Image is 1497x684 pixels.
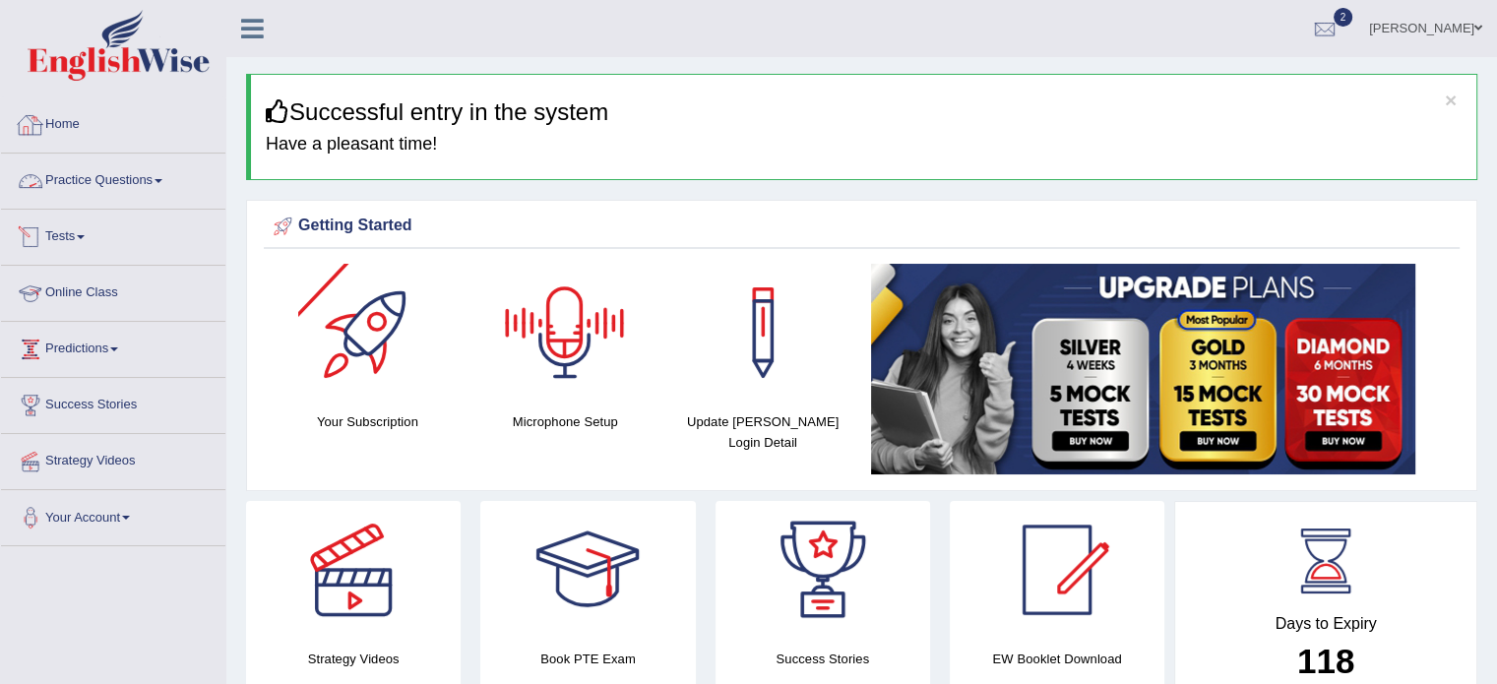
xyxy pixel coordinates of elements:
[1,434,225,483] a: Strategy Videos
[950,649,1164,669] h4: EW Booklet Download
[1334,8,1353,27] span: 2
[1197,615,1455,633] h4: Days to Expiry
[266,99,1462,125] h3: Successful entry in the system
[674,411,852,453] h4: Update [PERSON_NAME] Login Detail
[266,135,1462,155] h4: Have a pleasant time!
[1,322,225,371] a: Predictions
[1445,90,1457,110] button: ×
[1,154,225,203] a: Practice Questions
[269,212,1455,241] div: Getting Started
[279,411,457,432] h4: Your Subscription
[476,411,655,432] h4: Microphone Setup
[716,649,930,669] h4: Success Stories
[871,264,1415,474] img: small5.jpg
[246,649,461,669] h4: Strategy Videos
[1297,642,1354,680] b: 118
[1,210,225,259] a: Tests
[1,266,225,315] a: Online Class
[480,649,695,669] h4: Book PTE Exam
[1,490,225,539] a: Your Account
[1,97,225,147] a: Home
[1,378,225,427] a: Success Stories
